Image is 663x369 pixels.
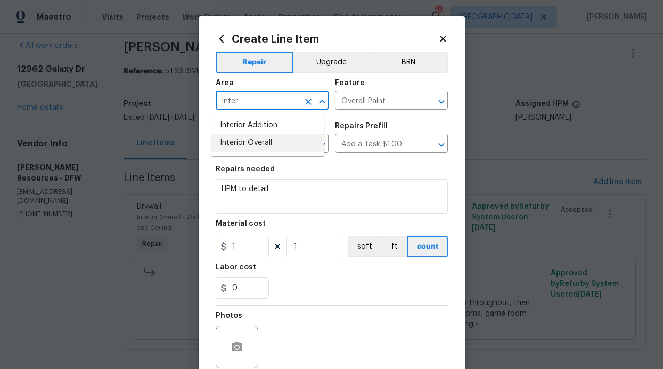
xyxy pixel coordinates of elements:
[216,79,234,87] h5: Area
[348,236,381,257] button: sqft
[216,264,256,271] h5: Labor cost
[335,79,365,87] h5: Feature
[216,179,448,214] textarea: HPM to detail
[434,137,449,152] button: Open
[301,94,316,109] button: Clear
[407,236,448,257] button: count
[211,117,324,134] li: Interior Addition
[335,122,388,130] h5: Repairs Prefill
[315,94,330,109] button: Close
[216,166,275,173] h5: Repairs needed
[370,52,448,73] button: BRN
[434,94,449,109] button: Open
[211,134,324,152] li: Interior Overall
[216,33,438,45] h2: Create Line Item
[216,220,266,227] h5: Material cost
[381,236,407,257] button: ft
[293,52,370,73] button: Upgrade
[216,312,242,319] h5: Photos
[216,52,294,73] button: Repair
